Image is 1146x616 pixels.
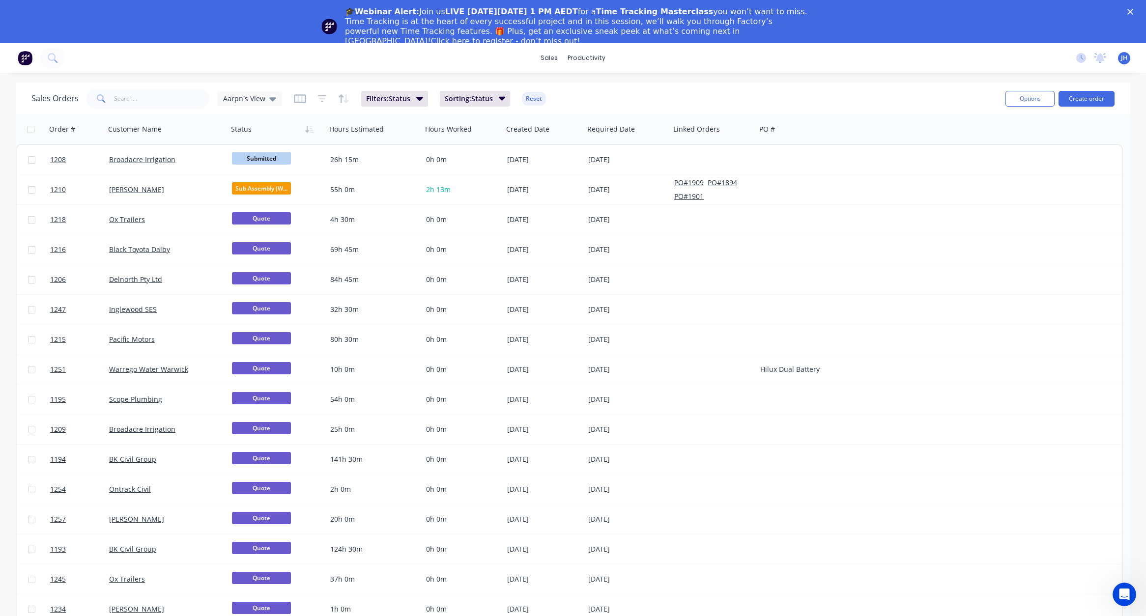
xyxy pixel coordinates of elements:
[588,574,666,584] div: [DATE]
[507,275,580,284] div: [DATE]
[50,295,109,324] a: 1247
[507,514,580,524] div: [DATE]
[330,155,414,165] div: 26h 15m
[426,544,447,554] span: 0h 0m
[506,124,549,134] div: Created Date
[232,572,291,584] span: Quote
[50,564,109,594] a: 1245
[426,394,447,404] span: 0h 0m
[588,424,666,434] div: [DATE]
[330,245,414,254] div: 69h 45m
[50,215,66,224] span: 1218
[588,604,666,614] div: [DATE]
[330,364,414,374] div: 10h 0m
[507,185,580,195] div: [DATE]
[1059,91,1115,107] button: Create order
[507,155,580,165] div: [DATE]
[330,544,414,554] div: 124h 30m
[50,514,66,524] span: 1257
[232,392,291,404] span: Quote
[426,305,447,314] span: 0h 0m
[109,215,145,224] a: Ox Trailers
[232,452,291,464] span: Quote
[50,275,66,284] span: 1206
[426,604,447,614] span: 0h 0m
[426,514,447,524] span: 0h 0m
[50,185,66,195] span: 1210
[109,245,170,254] a: Black Toyota Dalby
[232,602,291,614] span: Quote
[1127,9,1137,15] div: Close
[232,512,291,524] span: Quote
[232,302,291,314] span: Quote
[50,445,109,474] a: 1194
[345,7,809,46] div: Join us for a you won’t want to miss. Time Tracking is at the heart of every successful project a...
[330,484,414,494] div: 2h 0m
[330,215,414,224] div: 4h 30m
[50,415,109,444] a: 1209
[232,542,291,554] span: Quote
[50,335,66,344] span: 1215
[330,604,414,614] div: 1h 0m
[345,7,419,16] b: 🎓Webinar Alert:
[330,424,414,434] div: 25h 0m
[330,394,414,404] div: 54h 0m
[588,454,666,464] div: [DATE]
[330,185,414,195] div: 55h 0m
[109,574,145,584] a: Ox Trailers
[759,124,775,134] div: PO #
[329,124,384,134] div: Hours Estimated
[50,424,66,434] span: 1209
[232,332,291,344] span: Quote
[109,454,156,464] a: BK Civil Group
[50,484,66,494] span: 1254
[588,394,666,404] div: [DATE]
[232,212,291,224] span: Quote
[50,475,109,504] a: 1254
[330,275,414,284] div: 84h 45m
[232,242,291,254] span: Quote
[50,574,66,584] span: 1245
[507,424,580,434] div: [DATE]
[114,89,210,109] input: Search...
[588,305,666,314] div: [DATE]
[426,364,447,374] span: 0h 0m
[50,604,66,614] span: 1234
[440,91,511,107] button: Sorting:Status
[49,124,75,134] div: Order #
[109,514,164,524] a: [PERSON_NAME]
[50,355,109,384] a: 1251
[330,335,414,344] div: 80h 30m
[50,175,109,204] a: 1210
[507,364,580,374] div: [DATE]
[426,155,447,164] span: 0h 0m
[50,205,109,234] a: 1218
[232,182,291,195] span: Sub Assembly (W...
[330,454,414,464] div: 141h 30m
[50,145,109,174] a: 1208
[109,305,157,314] a: Inglewood SES
[361,91,428,107] button: Filters:Status
[50,155,66,165] span: 1208
[588,364,666,374] div: [DATE]
[760,364,869,374] div: Hilux Dual Battery
[445,94,493,104] span: Sorting: Status
[50,454,66,464] span: 1194
[109,364,188,374] a: Warrego Water Warwick
[330,305,414,314] div: 32h 30m
[109,604,164,614] a: [PERSON_NAME]
[507,245,580,254] div: [DATE]
[108,124,162,134] div: Customer Name
[50,364,66,374] span: 1251
[231,124,252,134] div: Status
[1005,91,1055,107] button: Options
[507,544,580,554] div: [DATE]
[109,424,175,434] a: Broadacre Irrigation
[1113,583,1136,606] iframe: Intercom live chat
[426,275,447,284] span: 0h 0m
[50,325,109,354] a: 1215
[507,215,580,224] div: [DATE]
[426,454,447,464] span: 0h 0m
[330,574,414,584] div: 37h 0m
[708,178,737,188] button: PO#1894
